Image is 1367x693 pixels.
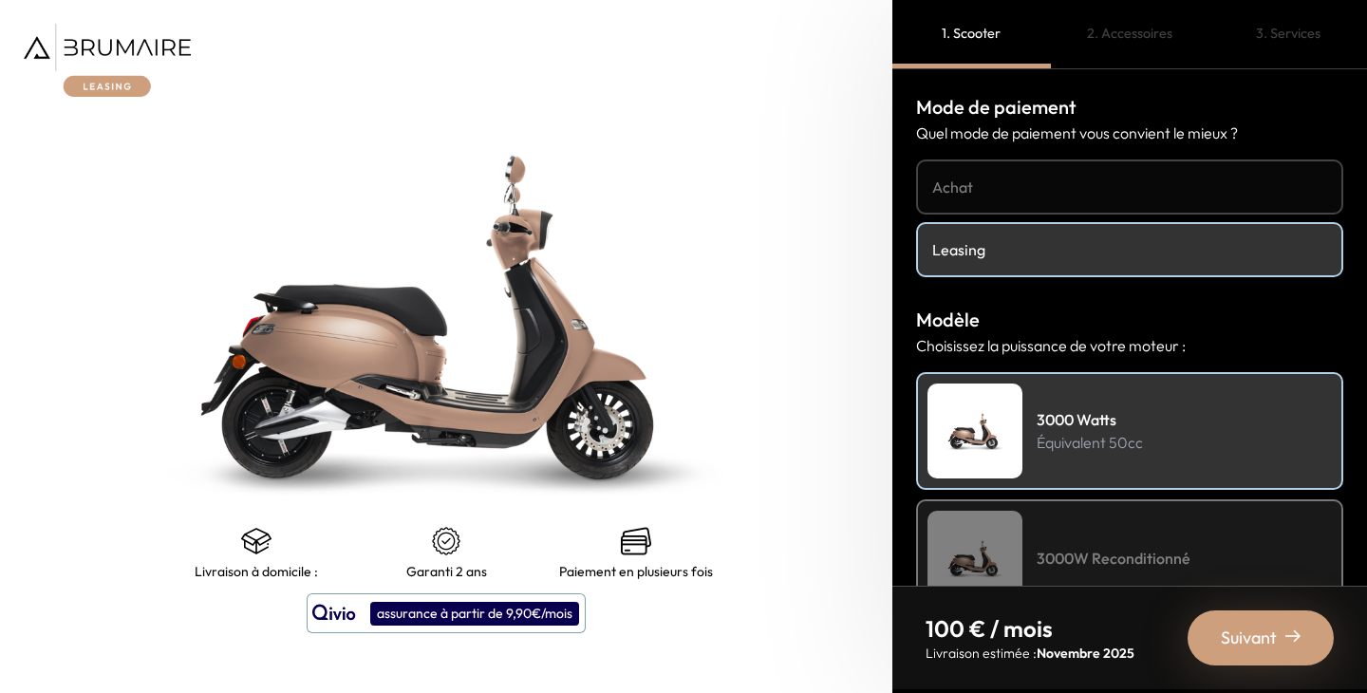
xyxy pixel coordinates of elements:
[307,593,586,633] button: assurance à partir de 9,90€/mois
[1221,625,1277,651] span: Suivant
[916,93,1343,122] h3: Mode de paiement
[621,526,651,556] img: credit-cards.png
[916,306,1343,334] h3: Modèle
[926,613,1134,644] p: 100 € / mois
[559,564,713,579] p: Paiement en plusieurs fois
[241,526,272,556] img: shipping.png
[195,564,318,579] p: Livraison à domicile :
[1037,408,1143,431] h4: 3000 Watts
[927,511,1022,606] img: Scooter Leasing
[926,644,1134,663] p: Livraison estimée :
[406,564,487,579] p: Garanti 2 ans
[431,526,461,556] img: certificat-de-garantie.png
[932,238,1327,261] h4: Leasing
[927,384,1022,478] img: Scooter Leasing
[932,176,1327,198] h4: Achat
[1037,645,1134,662] span: Novembre 2025
[1285,628,1301,644] img: right-arrow-2.png
[1037,547,1190,570] h4: 3000W Reconditionné
[370,602,579,626] div: assurance à partir de 9,90€/mois
[24,24,191,97] img: Brumaire Leasing
[916,159,1343,215] a: Achat
[1037,431,1143,454] p: Équivalent 50cc
[916,122,1343,144] p: Quel mode de paiement vous convient le mieux ?
[312,602,356,625] img: logo qivio
[916,334,1343,357] p: Choisissez la puissance de votre moteur :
